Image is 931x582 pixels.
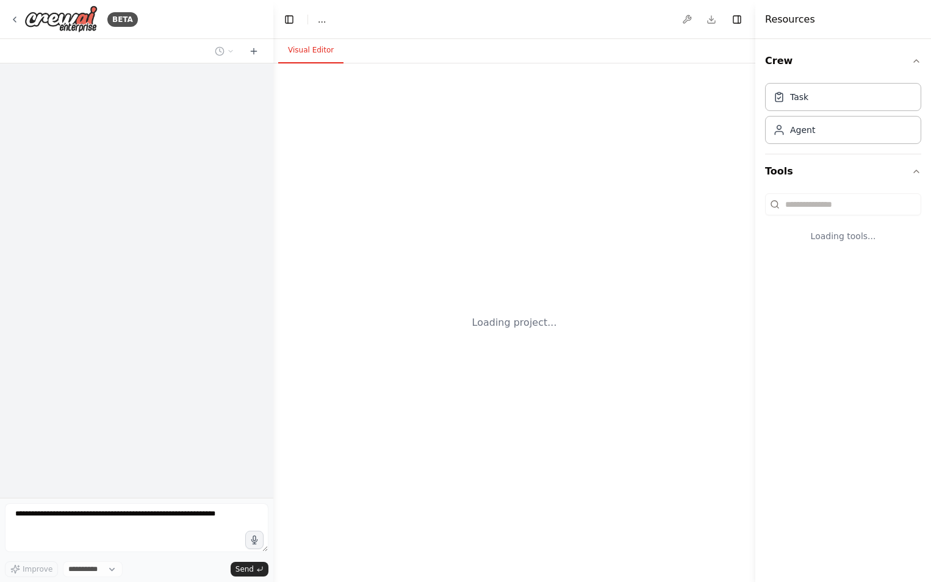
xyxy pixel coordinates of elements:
[765,189,921,262] div: Tools
[245,531,264,549] button: Click to speak your automation idea
[765,12,815,27] h4: Resources
[318,13,326,26] span: ...
[765,220,921,252] div: Loading tools...
[231,562,268,577] button: Send
[5,561,58,577] button: Improve
[107,12,138,27] div: BETA
[790,91,808,103] div: Task
[790,124,815,136] div: Agent
[472,315,557,330] div: Loading project...
[765,44,921,78] button: Crew
[765,78,921,154] div: Crew
[23,564,52,574] span: Improve
[24,5,98,33] img: Logo
[281,11,298,28] button: Hide left sidebar
[244,44,264,59] button: Start a new chat
[318,13,326,26] nav: breadcrumb
[765,154,921,189] button: Tools
[728,11,746,28] button: Hide right sidebar
[235,564,254,574] span: Send
[210,44,239,59] button: Switch to previous chat
[278,38,343,63] button: Visual Editor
